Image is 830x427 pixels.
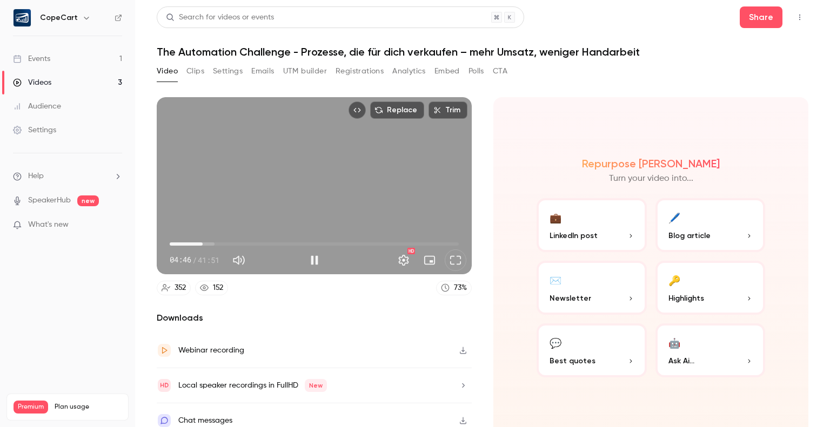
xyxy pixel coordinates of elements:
span: Plan usage [55,403,122,411]
button: Settings [213,63,243,80]
button: Full screen [445,249,466,271]
button: CTA [493,63,507,80]
span: new [77,195,99,206]
div: Settings [13,125,56,135]
img: CopeCart [14,9,31,26]
a: 352 [157,281,191,295]
button: Pause [304,249,325,271]
button: Trim [429,101,467,119]
span: Blog article [668,230,711,241]
div: 💼 [550,209,561,226]
button: 🤖Ask Ai... [655,323,766,377]
span: Premium [14,401,48,414]
h6: CopeCart [40,12,78,23]
button: Top Bar Actions [791,9,808,26]
button: Replace [370,101,424,119]
a: 152 [195,281,228,295]
button: Share [740,6,782,28]
div: Events [13,53,50,64]
button: Clips [186,63,204,80]
button: Analytics [392,63,426,80]
button: Turn on miniplayer [419,249,440,271]
span: Ask Ai... [668,355,694,367]
button: UTM builder [283,63,327,80]
span: Highlights [668,293,704,304]
span: 04:46 [170,254,191,266]
div: Local speaker recordings in FullHD [178,379,327,392]
li: help-dropdown-opener [13,171,122,182]
button: Polls [468,63,484,80]
div: Search for videos or events [166,12,274,23]
span: LinkedIn post [550,230,598,241]
div: Webinar recording [178,344,244,357]
button: Registrations [336,63,384,80]
div: Audience [13,101,61,112]
button: 🖊️Blog article [655,198,766,252]
button: 🔑Highlights [655,261,766,315]
span: 41:51 [198,254,219,266]
h1: The Automation Challenge - Prozesse, die für dich verkaufen – mehr Umsatz, weniger Handarbeit [157,45,808,58]
button: Video [157,63,178,80]
span: New [305,379,327,392]
button: Embed video [349,101,366,119]
div: 352 [175,282,186,294]
button: Embed [434,63,460,80]
span: Help [28,171,44,182]
div: ✉️ [550,272,561,288]
div: Chat messages [178,414,232,427]
p: Turn your video into... [609,172,693,185]
a: SpeakerHub [28,195,71,206]
button: Emails [251,63,274,80]
span: / [192,254,197,266]
span: What's new [28,219,69,231]
div: Videos [13,77,51,88]
div: HD [407,248,415,254]
div: 💬 [550,334,561,351]
span: Best quotes [550,355,595,367]
button: 💬Best quotes [537,323,647,377]
div: 73 % [454,282,467,294]
h2: Repurpose [PERSON_NAME] [582,157,720,170]
button: 💼LinkedIn post [537,198,647,252]
div: 04:46 [170,254,219,266]
div: 🖊️ [668,209,680,226]
span: Newsletter [550,293,591,304]
a: 73% [436,281,472,295]
h2: Downloads [157,311,472,324]
button: ✉️Newsletter [537,261,647,315]
div: 🤖 [668,334,680,351]
div: 🔑 [668,272,680,288]
div: 152 [213,282,223,294]
button: Settings [393,249,414,271]
button: Mute [228,249,250,271]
